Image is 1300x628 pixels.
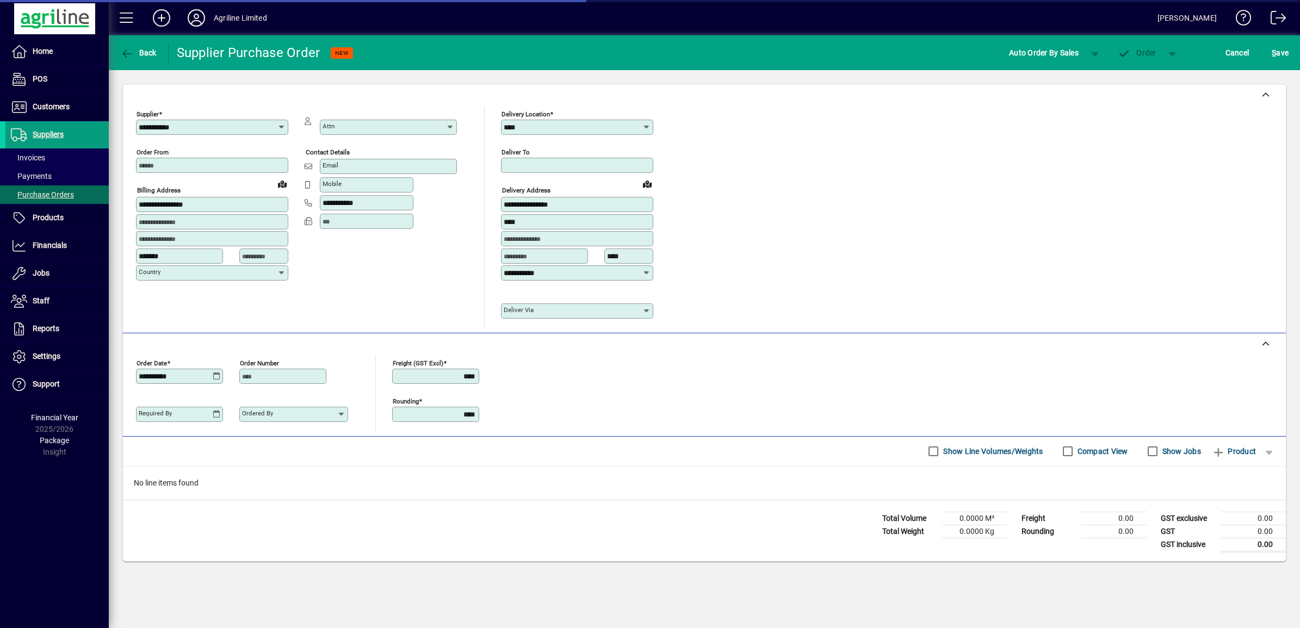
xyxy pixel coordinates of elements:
a: Invoices [5,148,109,167]
span: Purchase Orders [11,190,74,199]
button: Auto Order By Sales [1004,43,1084,63]
span: Settings [33,352,60,360]
a: Customers [5,94,109,121]
button: Profile [179,8,214,28]
a: Products [5,204,109,232]
a: Staff [5,288,109,315]
button: Order [1112,43,1162,63]
mat-label: Country [139,268,160,276]
label: Show Jobs [1160,446,1201,457]
a: Reports [5,315,109,343]
div: No line items found [123,467,1286,500]
td: 0.0000 Kg [942,525,1007,538]
span: Customers [33,102,70,111]
span: Cancel [1225,44,1249,61]
mat-label: Mobile [323,180,342,188]
a: Settings [5,343,109,370]
mat-label: Supplier [137,110,159,118]
button: Add [144,8,179,28]
mat-label: Order date [137,359,167,366]
a: View on map [274,175,291,192]
mat-label: Deliver via [504,306,534,314]
td: GST exclusive [1155,512,1221,525]
td: GST inclusive [1155,538,1221,551]
td: GST [1155,525,1221,538]
div: [PERSON_NAME] [1157,9,1217,27]
a: Financials [5,232,109,259]
button: Back [117,43,159,63]
a: Knowledge Base [1228,2,1252,38]
td: 0.0000 M³ [942,512,1007,525]
span: Support [33,380,60,388]
span: Product [1212,443,1256,460]
span: Financials [33,241,67,250]
button: Save [1269,43,1291,63]
mat-label: Rounding [393,397,419,405]
mat-label: Deliver To [502,148,530,156]
div: Agriline Limited [214,9,267,27]
span: Jobs [33,269,49,277]
td: Freight [1016,512,1081,525]
span: Home [33,47,53,55]
span: Package [40,436,69,445]
a: Logout [1262,2,1286,38]
mat-label: Freight (GST excl) [393,359,443,366]
mat-label: Required by [139,409,172,417]
a: Payments [5,167,109,185]
td: 0.00 [1221,538,1286,551]
label: Show Line Volumes/Weights [941,446,1043,457]
mat-label: Order from [137,148,169,156]
button: Product [1206,442,1261,461]
span: Financial Year [31,413,78,422]
span: Payments [11,172,52,181]
span: Staff [33,296,49,305]
mat-label: Order number [240,359,279,366]
mat-label: Delivery Location [502,110,550,118]
td: 0.00 [1081,525,1147,538]
label: Compact View [1075,446,1128,457]
mat-label: Email [323,161,338,169]
mat-label: Attn [323,122,335,130]
span: Invoices [11,153,45,162]
td: Rounding [1016,525,1081,538]
span: Products [33,213,64,222]
a: POS [5,66,109,93]
span: Suppliers [33,130,64,139]
span: Reports [33,324,59,333]
span: Back [120,48,157,57]
span: POS [33,74,47,83]
app-page-header-button: Back [109,43,169,63]
mat-label: Ordered by [242,409,273,417]
a: View on map [639,175,656,192]
td: 0.00 [1221,525,1286,538]
span: S [1272,48,1276,57]
a: Support [5,371,109,398]
div: Supplier Purchase Order [177,44,320,61]
span: Auto Order By Sales [1009,44,1079,61]
a: Home [5,38,109,65]
button: Cancel [1223,43,1252,63]
td: Total Volume [877,512,942,525]
td: Total Weight [877,525,942,538]
td: 0.00 [1081,512,1147,525]
td: 0.00 [1221,512,1286,525]
a: Jobs [5,260,109,287]
span: ave [1272,44,1289,61]
a: Purchase Orders [5,185,109,204]
span: Order [1118,48,1156,57]
span: NEW [335,49,349,57]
